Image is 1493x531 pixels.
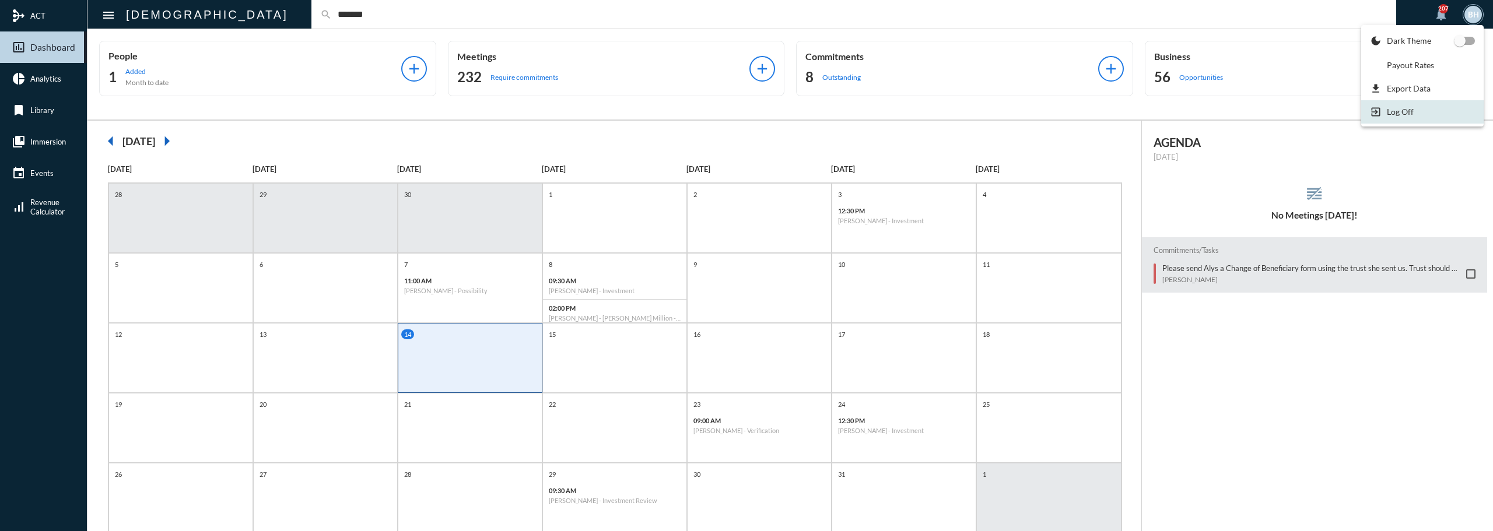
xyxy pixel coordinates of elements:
[1387,36,1431,45] p: Dark Theme
[1387,107,1414,117] p: Log Off
[1387,60,1434,70] p: Payout Rates
[1387,83,1431,93] p: Export Data
[1370,106,1382,118] mat-icon: exit_to_app
[1370,35,1382,47] mat-icon: dark_mode
[1370,83,1382,94] mat-icon: get_app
